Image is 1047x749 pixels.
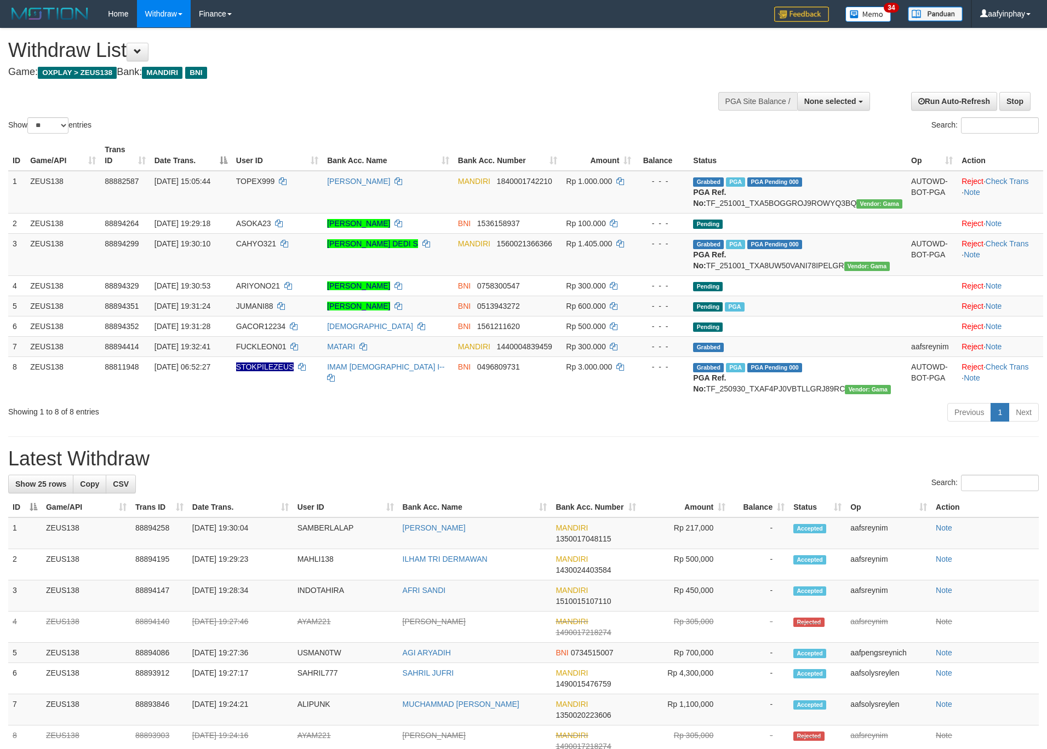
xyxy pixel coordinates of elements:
[793,524,826,533] span: Accepted
[986,177,1029,186] a: Check Trans
[640,301,684,312] div: - - -
[693,343,724,352] span: Grabbed
[556,617,588,626] span: MANDIRI
[962,239,983,248] a: Reject
[8,39,687,61] h1: Withdraw List
[105,239,139,248] span: 88894299
[640,549,730,580] td: Rp 500,000
[907,140,957,171] th: Op: activate to sort column ascending
[155,302,210,310] span: [DATE] 19:31:24
[80,480,99,488] span: Copy
[556,534,611,543] span: Copy 1350017048115 to clipboard
[458,362,471,371] span: BNI
[566,239,612,248] span: Rp 1.405.000
[936,731,952,740] a: Note
[640,238,684,249] div: - - -
[293,643,398,663] td: USMAN0TW
[236,302,273,310] span: JUMANI88
[693,188,726,208] b: PGA Ref. No:
[8,336,26,356] td: 7
[884,3,899,13] span: 34
[293,694,398,725] td: ALIPUNK
[26,296,100,316] td: ZEUS138
[730,517,789,549] td: -
[718,92,797,111] div: PGA Site Balance /
[846,497,931,517] th: Op: activate to sort column ascending
[640,341,684,352] div: - - -
[8,549,42,580] td: 2
[42,663,131,694] td: ZEUS138
[293,517,398,549] td: SAMBERLALAP
[907,233,957,275] td: AUTOWD-BOT-PGA
[693,302,723,312] span: Pending
[477,219,520,228] span: Copy 1536158937 to clipboard
[793,669,826,678] span: Accepted
[957,316,1043,336] td: ·
[188,549,293,580] td: [DATE] 19:29:23
[640,643,730,663] td: Rp 700,000
[42,694,131,725] td: ZEUS138
[730,549,789,580] td: -
[142,67,182,79] span: MANDIRI
[693,250,726,270] b: PGA Ref. No:
[131,643,188,663] td: 88894086
[566,281,605,290] span: Rp 300.000
[962,322,983,331] a: Reject
[327,322,413,331] a: [DEMOGRAPHIC_DATA]
[8,67,687,78] h4: Game: Bank:
[131,517,188,549] td: 88894258
[789,497,846,517] th: Status: activate to sort column ascending
[188,580,293,612] td: [DATE] 19:28:34
[726,177,745,187] span: Marked by aafnoeunsreypich
[8,233,26,275] td: 3
[957,233,1043,275] td: · ·
[155,362,210,371] span: [DATE] 06:52:27
[556,648,568,657] span: BNI
[1009,403,1039,422] a: Next
[42,517,131,549] td: ZEUS138
[693,282,723,291] span: Pending
[42,612,131,643] td: ZEUS138
[403,523,466,532] a: [PERSON_NAME]
[693,177,724,187] span: Grabbed
[150,140,232,171] th: Date Trans.: activate to sort column descending
[105,302,139,310] span: 88894351
[936,617,952,626] a: Note
[556,669,588,677] span: MANDIRI
[957,296,1043,316] td: ·
[8,475,73,493] a: Show 25 rows
[936,700,952,708] a: Note
[477,362,520,371] span: Copy 0496809731 to clipboard
[236,219,271,228] span: ASOKA23
[640,218,684,229] div: - - -
[477,281,520,290] span: Copy 0758300547 to clipboard
[398,497,552,517] th: Bank Acc. Name: activate to sort column ascending
[957,140,1043,171] th: Action
[640,497,730,517] th: Amount: activate to sort column ascending
[908,7,963,21] img: panduan.png
[497,239,552,248] span: Copy 1560021366366 to clipboard
[497,177,552,186] span: Copy 1840001742210 to clipboard
[327,342,355,351] a: MATARI
[131,580,188,612] td: 88894147
[986,342,1002,351] a: Note
[8,356,26,399] td: 8
[458,239,490,248] span: MANDIRI
[327,219,390,228] a: [PERSON_NAME]
[962,362,983,371] a: Reject
[293,663,398,694] td: SAHRIL777
[26,275,100,296] td: ZEUS138
[797,92,870,111] button: None selected
[640,361,684,372] div: - - -
[155,177,210,186] span: [DATE] 15:05:44
[458,342,490,351] span: MANDIRI
[844,262,890,271] span: Vendor URL: https://trx31.1velocity.biz
[856,199,902,209] span: Vendor URL: https://trx31.1velocity.biz
[726,240,745,249] span: Marked by aafsolysreylen
[986,302,1002,310] a: Note
[8,402,428,417] div: Showing 1 to 8 of 8 entries
[38,67,117,79] span: OXPLAY > ZEUS138
[774,7,829,22] img: Feedback.jpg
[236,362,294,371] span: Nama rekening ada tanda titik/strip, harap diedit
[962,342,983,351] a: Reject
